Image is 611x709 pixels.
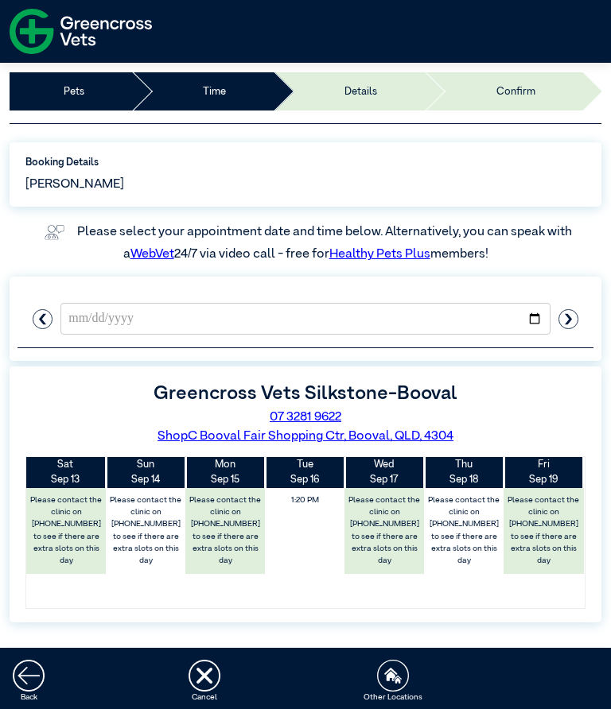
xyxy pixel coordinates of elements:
label: Please select your appointment date and time below. Alternatively, you can speak with a 24/7 via ... [77,226,574,261]
label: Please contact the clinic on [PHONE_NUMBER] to see if there are extra slots on this day [426,491,503,571]
th: Sep 16 [265,457,344,487]
th: Sep 18 [424,457,504,487]
label: Please contact the clinic on [PHONE_NUMBER] to see if there are extra slots on this day [28,491,105,571]
span: 1:20 PM [270,491,341,509]
label: Please contact the clinic on [PHONE_NUMBER] to see if there are extra slots on this day [505,491,582,571]
label: Please contact the clinic on [PHONE_NUMBER] to see if there are extra slots on this day [107,491,185,571]
a: WebVet [130,248,174,261]
label: Greencross Vets Silkstone-Booval [154,384,457,403]
img: vet [39,219,69,245]
img: f-logo [10,4,152,59]
span: [PERSON_NAME] [25,175,124,194]
label: Please contact the clinic on [PHONE_NUMBER] to see if there are extra slots on this day [346,491,423,571]
a: Pets [64,84,84,99]
th: Sep 15 [185,457,265,487]
th: Sep 13 [26,457,106,487]
th: Sep 17 [344,457,424,487]
th: Sep 14 [106,457,185,487]
a: 07 3281 9622 [270,411,341,424]
a: Healthy Pets Plus [329,248,430,261]
a: ShopC Booval Fair Shopping Ctr, Booval, QLD, 4304 [158,430,453,443]
label: Booking Details [25,155,586,170]
label: Please contact the clinic on [PHONE_NUMBER] to see if there are extra slots on this day [187,491,264,571]
th: Sep 19 [504,457,583,487]
a: Time [203,84,226,99]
